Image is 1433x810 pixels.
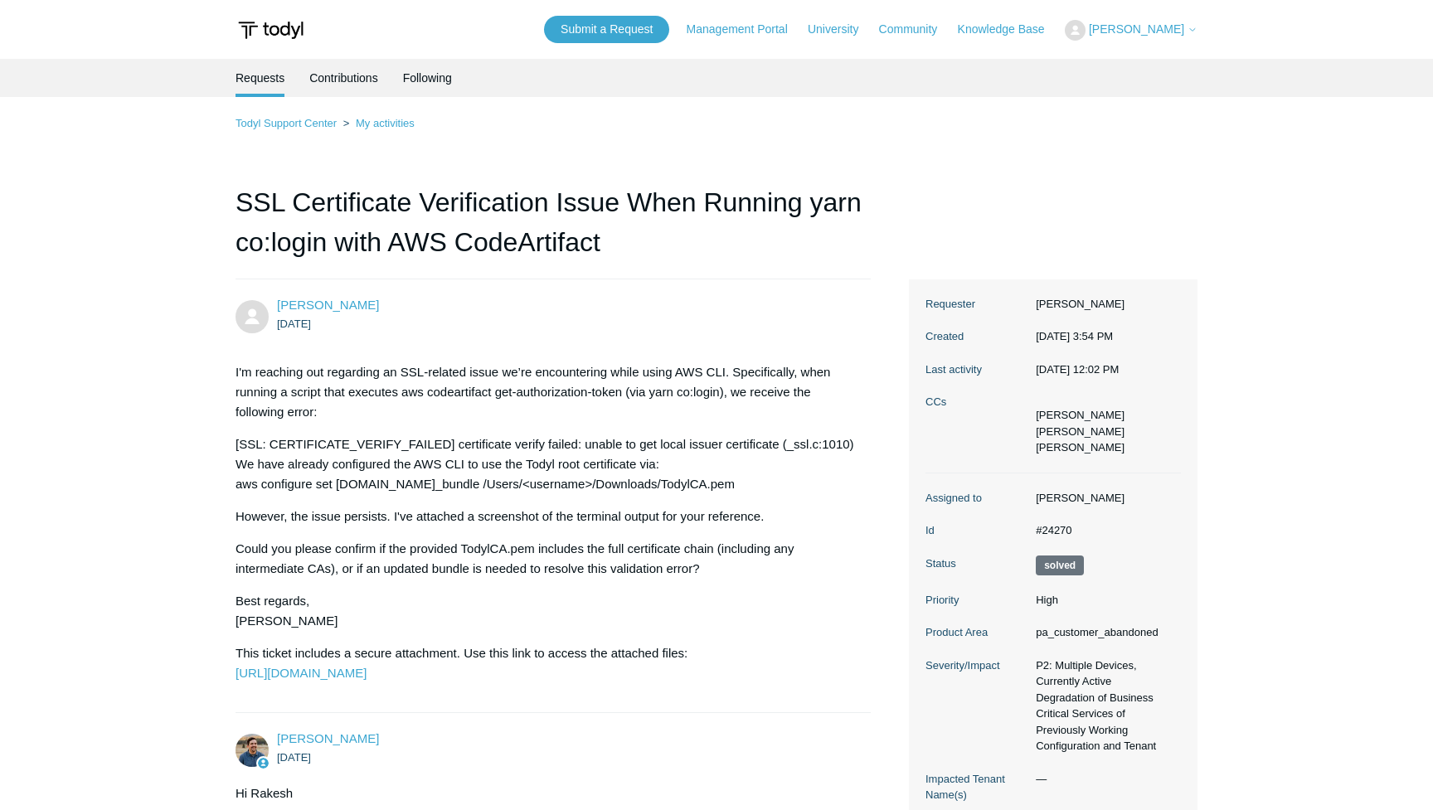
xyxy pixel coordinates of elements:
[925,522,1027,539] dt: Id
[1027,771,1181,788] dd: —
[236,539,854,579] p: Could you please confirm if the provided TodylCA.pem includes the full certificate chain (includi...
[277,731,379,745] a: [PERSON_NAME]
[958,21,1061,38] a: Knowledge Base
[277,318,311,330] time: 04/15/2025, 15:54
[925,328,1027,345] dt: Created
[925,296,1027,313] dt: Requester
[925,771,1027,803] dt: Impacted Tenant Name(s)
[925,624,1027,641] dt: Product Area
[1027,657,1181,754] dd: P2: Multiple Devices, Currently Active Degradation of Business Critical Services of Previously Wo...
[236,643,854,683] p: This ticket includes a secure attachment. Use this link to access the attached files:
[236,507,854,526] p: However, the issue persists. I've attached a screenshot of the terminal output for your reference.
[1027,490,1181,507] dd: [PERSON_NAME]
[1065,20,1197,41] button: [PERSON_NAME]
[277,298,379,312] span: Rakesh Manchikalapati
[236,117,340,129] li: Todyl Support Center
[1036,439,1125,456] li: Julia Itbaeva
[236,59,284,97] li: Requests
[340,117,415,129] li: My activities
[277,751,311,764] time: 04/15/2025, 16:10
[687,21,804,38] a: Management Portal
[236,15,306,46] img: Todyl Support Center Help Center home page
[236,362,854,422] p: I'm reaching out regarding an SSL-related issue we’re encountering while using AWS CLI. Specifica...
[925,592,1027,609] dt: Priority
[236,182,871,279] h1: SSL Certificate Verification Issue When Running yarn co:login with AWS CodeArtifact
[879,21,955,38] a: Community
[236,117,337,129] a: Todyl Support Center
[544,16,669,43] a: Submit a Request
[1027,592,1181,609] dd: High
[277,731,379,745] span: Spencer Grissom
[403,59,452,97] a: Following
[309,59,378,97] a: Contributions
[925,657,1027,674] dt: Severity/Impact
[1036,330,1113,342] time: 04/15/2025, 15:54
[1027,296,1181,313] dd: [PERSON_NAME]
[925,555,1027,572] dt: Status
[1027,624,1181,641] dd: pa_customer_abandoned
[1036,407,1125,424] li: Chris McConnell
[236,666,367,680] a: [URL][DOMAIN_NAME]
[1036,363,1119,376] time: 05/13/2025, 12:02
[277,298,379,312] a: [PERSON_NAME]
[1089,22,1184,36] span: [PERSON_NAME]
[925,361,1027,378] dt: Last activity
[1036,424,1125,440] li: Davenand Jaikaran
[1027,522,1181,539] dd: #24270
[356,117,415,129] a: My activities
[236,591,854,631] p: Best regards, [PERSON_NAME]
[808,21,875,38] a: University
[925,490,1027,507] dt: Assigned to
[236,434,854,494] p: [SSL: CERTIFICATE_VERIFY_FAILED] certificate verify failed: unable to get local issuer certificat...
[925,394,1027,410] dt: CCs
[1036,555,1084,575] span: This request has been solved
